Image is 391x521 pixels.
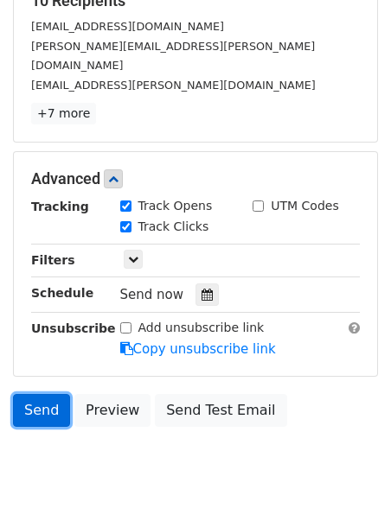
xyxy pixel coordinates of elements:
[31,253,75,267] strong: Filters
[31,286,93,300] strong: Schedule
[31,200,89,213] strong: Tracking
[304,438,391,521] iframe: Chat Widget
[120,287,184,302] span: Send now
[138,218,209,236] label: Track Clicks
[31,103,96,124] a: +7 more
[74,394,151,427] a: Preview
[138,319,265,337] label: Add unsubscribe link
[138,197,213,215] label: Track Opens
[120,341,276,357] a: Copy unsubscribe link
[31,79,316,92] small: [EMAIL_ADDRESS][PERSON_NAME][DOMAIN_NAME]
[155,394,286,427] a: Send Test Email
[31,169,360,188] h5: Advanced
[31,20,224,33] small: [EMAIL_ADDRESS][DOMAIN_NAME]
[271,197,338,215] label: UTM Codes
[31,40,315,73] small: [PERSON_NAME][EMAIL_ADDRESS][PERSON_NAME][DOMAIN_NAME]
[13,394,70,427] a: Send
[31,321,116,335] strong: Unsubscribe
